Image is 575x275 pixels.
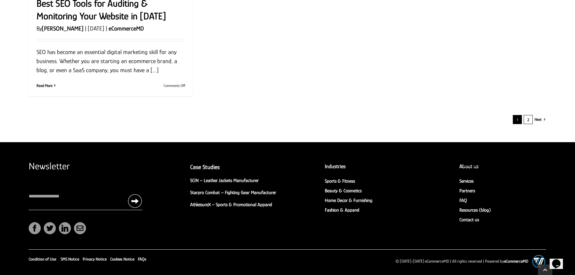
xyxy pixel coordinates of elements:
p: By [37,24,185,33]
a: Cookies Notice [110,257,134,261]
span: | [104,25,109,32]
a: Partners [459,188,475,193]
a: Services [459,178,474,184]
a: SCIN – Leather Jackets Manufacturer [190,178,259,183]
a: twitter [44,222,56,234]
h2: Newsletter [29,160,142,172]
a: SMS Notice [61,257,79,261]
a: Beauty & Cosmetics [325,188,362,193]
iframe: chat widget [460,156,569,248]
p: © [DATE]-[DATE] eCommerceMD | All rights reserved | Powered by [395,254,546,269]
a: Industries [325,163,346,169]
a: eCommerceMD [109,25,144,32]
span: 1 [513,115,522,124]
a: About us [459,163,478,169]
a: Starpro Combat – Fighting Gear Manufacturer [190,190,276,195]
a: FAQ [459,198,467,203]
a: Contact us [459,217,479,222]
span: Comments Off [164,83,185,88]
p: SEO has become an essential digital marketing skill for any business. Whether you are starting an... [37,47,185,75]
a: Condition of Use [29,257,56,261]
a: Sports & Fitness [325,178,355,184]
a: [PERSON_NAME] [42,25,83,32]
span: [DATE] [88,25,104,32]
a: Privacy Notice [83,257,107,261]
a: Home Decor & Furnishing [325,198,372,203]
a: mail [74,222,86,234]
a: More on Best SEO Tools for Auditing & Monitoring Your Website in 2022 [37,83,53,88]
form: Contact form [29,160,142,210]
span: | [83,25,88,32]
div: Welcome to our site, if you need help simply reply to this message, we are online and ready to help. [2,2,111,12]
span: Welcome to our site, if you need help simply reply to this message, we are online and ready to help. [2,2,100,12]
a: linkedin [59,222,71,234]
img: eCommerce builder by eCommerceMD [531,254,546,269]
a: Next [535,115,541,124]
iframe: chat widget [550,251,569,269]
a: Fashion & Apparel [325,207,359,213]
a: 2 [524,115,533,124]
a: facebook [29,222,41,234]
a: eCommerceMD [504,258,528,264]
a: AthleisureX – Sports & Promotional Apparel [190,202,272,207]
a: Resources (blog) [459,207,491,213]
a: Case Studies [190,164,220,170]
a: FAQs [138,257,146,261]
